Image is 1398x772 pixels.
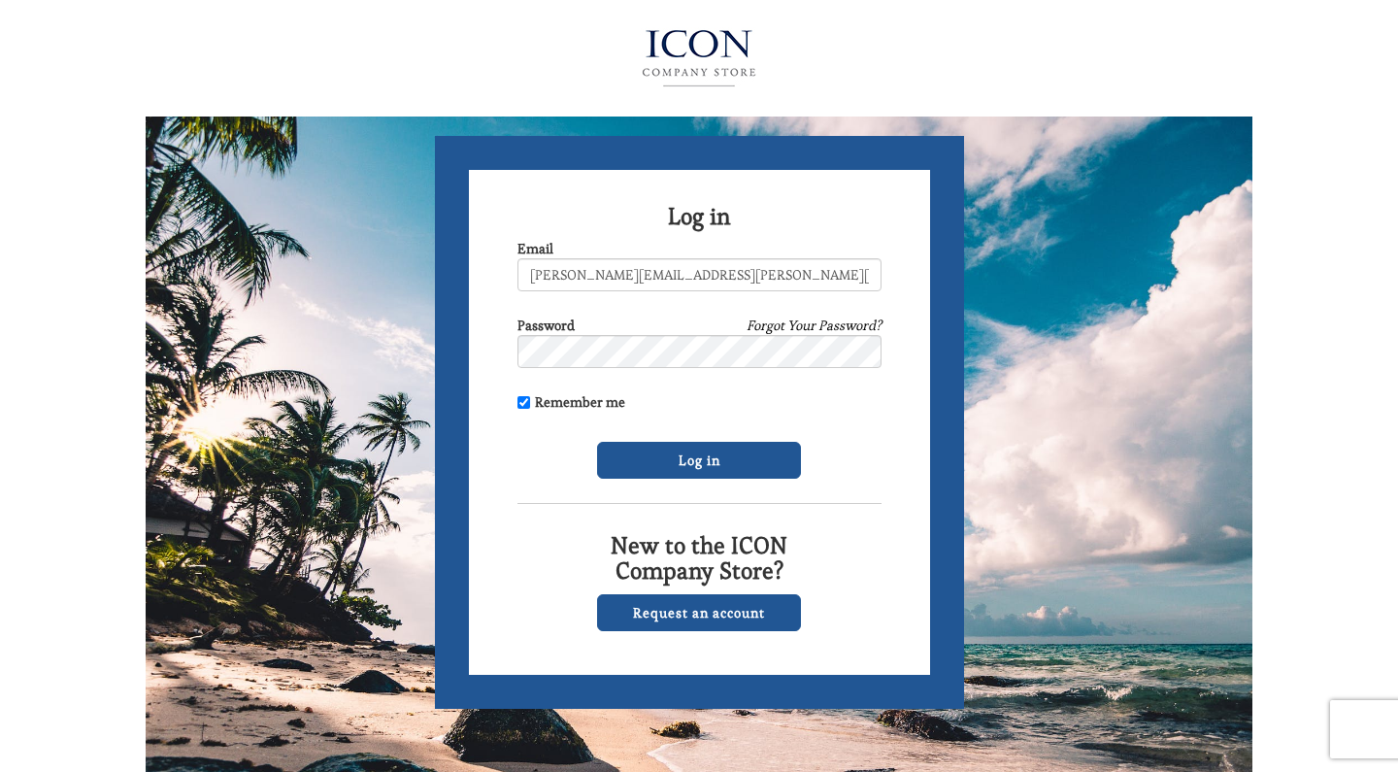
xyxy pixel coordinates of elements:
[517,533,882,585] h2: New to the ICON Company Store?
[517,396,530,409] input: Remember me
[747,316,882,335] a: Forgot Your Password?
[517,392,625,412] label: Remember me
[597,442,801,479] input: Log in
[597,594,801,631] a: Request an account
[517,316,575,335] label: Password
[517,204,882,229] h2: Log in
[517,239,553,258] label: Email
